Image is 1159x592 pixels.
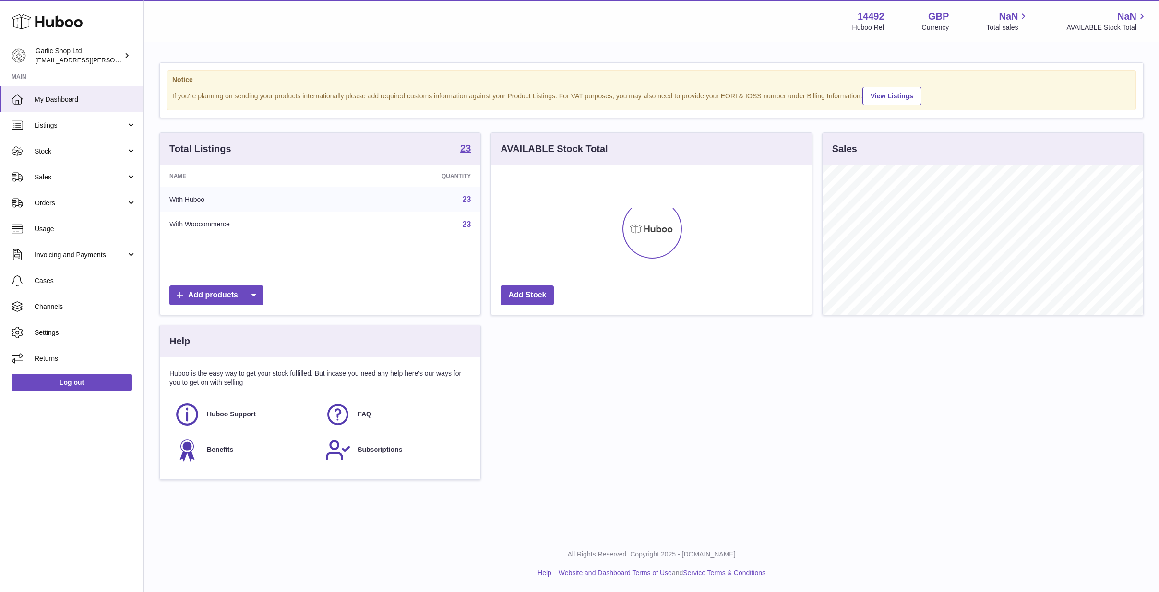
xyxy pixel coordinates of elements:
span: Benefits [207,445,233,454]
td: With Woocommerce [160,212,359,237]
a: Add products [169,285,263,305]
div: If you're planning on sending your products internationally please add required customs informati... [172,85,1131,105]
span: Sales [35,173,126,182]
span: My Dashboard [35,95,136,104]
li: and [555,568,765,578]
th: Quantity [359,165,481,187]
p: Huboo is the easy way to get your stock fulfilled. But incase you need any help here's our ways f... [169,369,471,387]
a: Benefits [174,437,315,463]
span: FAQ [358,410,371,419]
span: Invoicing and Payments [35,250,126,260]
a: Subscriptions [325,437,466,463]
a: FAQ [325,402,466,427]
a: 23 [463,195,471,203]
a: Help [538,569,551,577]
span: Stock [35,147,126,156]
strong: 23 [460,143,471,153]
span: NaN [1117,10,1136,23]
a: Log out [12,374,132,391]
a: 23 [463,220,471,228]
a: View Listings [862,87,921,105]
img: alec.veit@garlicshop.co.uk [12,48,26,63]
span: Usage [35,225,136,234]
div: Currency [922,23,949,32]
strong: GBP [928,10,949,23]
h3: Help [169,335,190,348]
strong: Notice [172,75,1131,84]
div: Huboo Ref [852,23,884,32]
span: [EMAIL_ADDRESS][PERSON_NAME][DOMAIN_NAME] [36,56,192,64]
span: Huboo Support [207,410,256,419]
span: Subscriptions [358,445,402,454]
a: Huboo Support [174,402,315,427]
span: Returns [35,354,136,363]
h3: Total Listings [169,142,231,155]
div: Garlic Shop Ltd [36,47,122,65]
span: Settings [35,328,136,337]
span: Listings [35,121,126,130]
th: Name [160,165,359,187]
span: Orders [35,199,126,208]
a: Add Stock [501,285,554,305]
span: AVAILABLE Stock Total [1066,23,1147,32]
span: Cases [35,276,136,285]
a: NaN AVAILABLE Stock Total [1066,10,1147,32]
a: NaN Total sales [986,10,1029,32]
p: All Rights Reserved. Copyright 2025 - [DOMAIN_NAME] [152,550,1151,559]
a: Service Terms & Conditions [683,569,765,577]
span: NaN [999,10,1018,23]
span: Total sales [986,23,1029,32]
a: Website and Dashboard Terms of Use [559,569,672,577]
h3: Sales [832,142,857,155]
h3: AVAILABLE Stock Total [501,142,608,155]
strong: 14492 [858,10,884,23]
span: Channels [35,302,136,311]
a: 23 [460,143,471,155]
td: With Huboo [160,187,359,212]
